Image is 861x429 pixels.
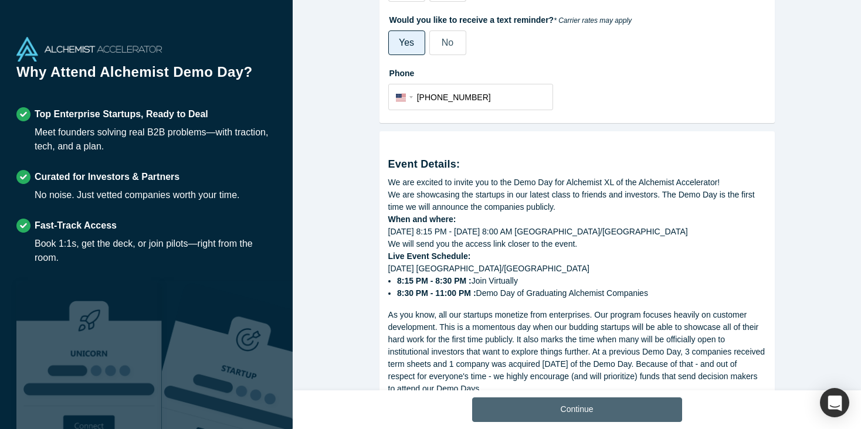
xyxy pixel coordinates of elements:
strong: 8:15 PM - 8:30 PM : [397,276,472,285]
strong: Fast-Track Access [35,220,117,230]
label: Phone [388,63,766,80]
div: [DATE] 8:15 PM - [DATE] 8:00 AM [GEOGRAPHIC_DATA]/[GEOGRAPHIC_DATA] [388,226,766,238]
strong: Top Enterprise Startups, Ready to Deal [35,109,208,119]
strong: Curated for Investors & Partners [35,172,179,182]
strong: Event Details: [388,158,460,170]
button: Continue [472,397,682,422]
div: We are showcasing the startups in our latest class to friends and investors. The Demo Day is the ... [388,189,766,213]
div: We will send you the access link closer to the event. [388,238,766,250]
label: Would you like to receive a text reminder? [388,10,766,26]
div: Book 1:1s, get the deck, or join pilots—right from the room. [35,237,276,265]
strong: When and where: [388,215,456,224]
li: Join Virtually [397,275,766,287]
li: Demo Day of Graduating Alchemist Companies [397,287,766,299]
div: Meet founders solving real B2B problems—with traction, tech, and a plan. [35,125,276,154]
h1: Why Attend Alchemist Demo Day? [16,62,276,91]
strong: Live Event Schedule: [388,251,471,261]
div: [DATE] [GEOGRAPHIC_DATA]/[GEOGRAPHIC_DATA] [388,263,766,299]
img: Alchemist Accelerator Logo [16,37,162,62]
div: We are excited to invite you to the Demo Day for Alchemist XL of the Alchemist Accelerator! [388,176,766,189]
strong: 8:30 PM - 11:00 PM : [397,288,476,298]
em: * Carrier rates may apply [554,16,632,25]
span: Yes [399,38,414,47]
div: No noise. Just vetted companies worth your time. [35,188,240,202]
div: As you know, all our startups monetize from enterprises. Our program focuses heavily on customer ... [388,309,766,395]
span: No [442,38,453,47]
